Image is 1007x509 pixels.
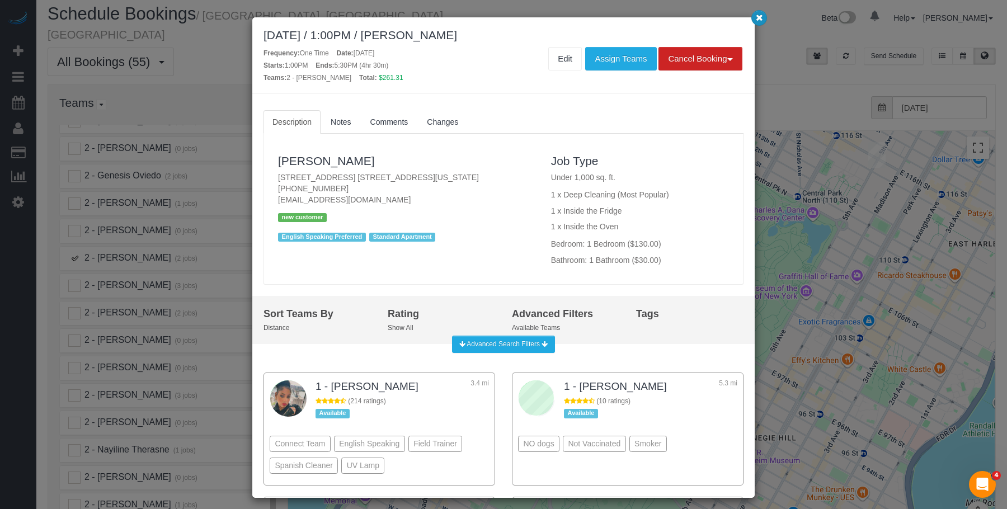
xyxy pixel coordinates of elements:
strong: Total: [359,74,377,82]
div: Rating [388,307,495,322]
div: NO dogs [518,436,559,452]
div: Available [316,409,350,418]
p: 1 x Inside the Oven [551,221,729,232]
div: One Time [263,49,329,58]
button: Cancel Booking [658,47,742,70]
div: [DATE] [337,49,375,58]
span: (214 ratings) [348,397,385,405]
strong: Ends: [316,62,334,69]
div: 5.3 mi [709,379,737,397]
div: Advanced Filters [512,307,619,322]
span: English Speaking Preferred [278,233,366,242]
p: Bathroom: 1 Bathroom ($30.00) [551,254,729,266]
p: new customer [278,213,327,222]
a: Changes [418,110,467,134]
span: $261.31 [379,74,403,82]
small: Show All [388,324,413,332]
div: Spanish Cleaner [270,458,338,474]
h3: Job Type [551,154,729,167]
a: Edit [548,47,582,70]
div: UV Lamp [341,458,384,474]
img: 1 - Marlenyn Robles [270,380,307,417]
div: Field Trainer [408,436,463,452]
p: Under 1,000 sq. ft. [551,172,729,183]
a: 1 - [PERSON_NAME] [316,380,418,392]
div: Available [564,409,598,418]
small: Distance [263,324,289,332]
small: Available Teams [512,324,560,332]
p: Bedroom: 1 Bedroom ($130.00) [551,238,729,249]
strong: Starts: [263,62,285,69]
span: Notes [331,117,351,126]
div: English Speaking [334,436,405,452]
div: 2 - [PERSON_NAME] [263,73,351,83]
button: Advanced Search Filters [452,336,556,353]
span: Standard Apartment [369,233,436,242]
div: Connect Team [270,436,331,452]
a: [PERSON_NAME] [278,154,375,167]
span: Advanced Search Filters [467,340,540,348]
div: 5:30PM (4hr 30m) [316,61,388,70]
div: Sort Teams By [263,307,371,322]
span: Comments [370,117,408,126]
iframe: Intercom live chat [969,471,996,498]
strong: Frequency: [263,49,300,57]
a: Notes [322,110,360,134]
button: Assign Teams [585,47,656,70]
p: 1 x Inside the Fridge [551,205,729,216]
div: [DATE] / 1:00PM / [PERSON_NAME] [263,29,744,41]
strong: Date: [337,49,354,57]
p: 1 x Deep Cleaning (Most Popular) [551,189,729,200]
p: [STREET_ADDRESS] [STREET_ADDRESS][US_STATE] [PHONE_NUMBER] [EMAIL_ADDRESS][DOMAIN_NAME] [278,172,534,205]
a: Comments [361,110,417,134]
strong: Teams: [263,74,286,82]
span: 4 [992,471,1001,480]
span: Description [272,117,312,126]
a: 1 - [PERSON_NAME] [564,380,667,392]
div: 1:00PM [263,61,308,70]
span: Changes [427,117,458,126]
div: 3.4 mi [461,379,489,397]
div: Not Vaccinated [563,436,626,452]
a: Description [263,110,321,134]
div: Tags [636,307,744,322]
span: (10 ratings) [596,397,630,405]
div: Smoker [629,436,667,452]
